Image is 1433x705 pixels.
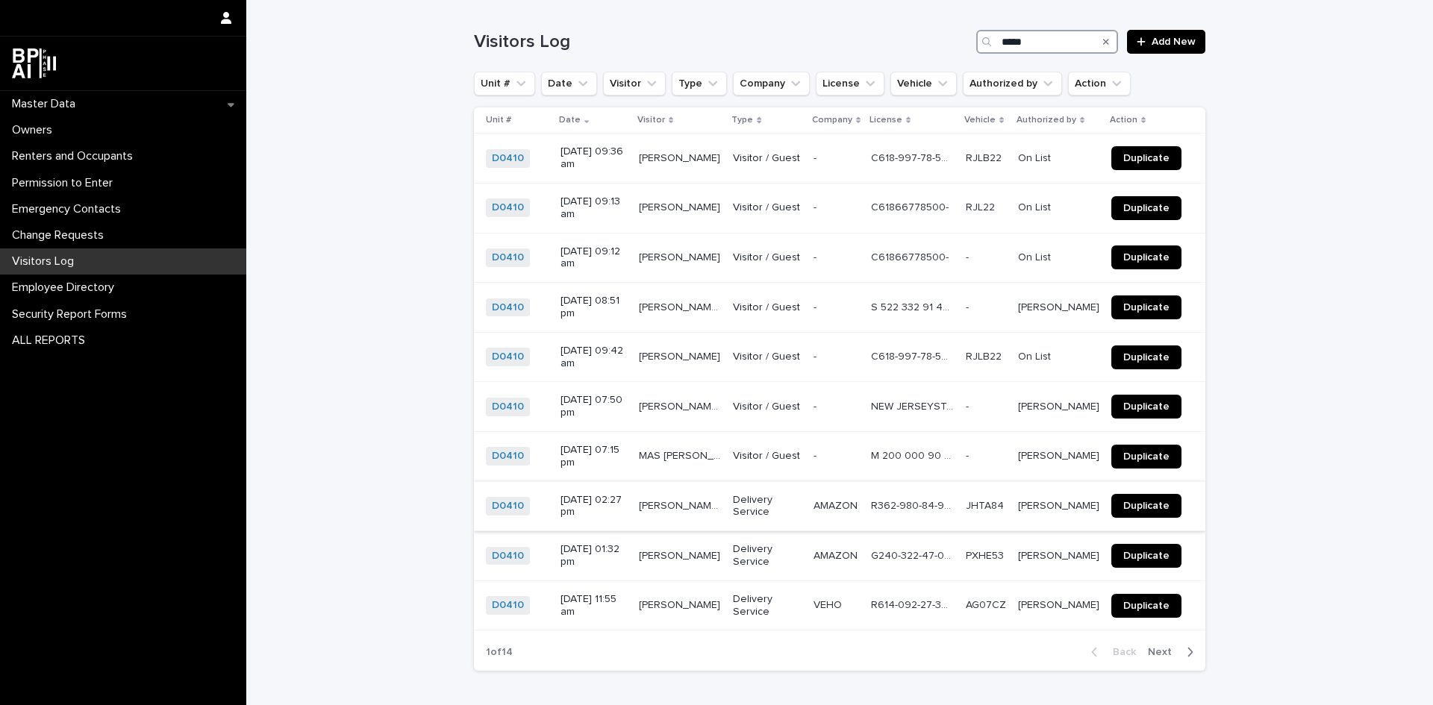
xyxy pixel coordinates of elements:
[492,450,524,463] a: D0410
[474,531,1205,581] tr: D0410 [DATE] 01:32 pm[PERSON_NAME][PERSON_NAME] Delivery ServiceAMAZONAMAZON G240-322-47-000-0G24...
[474,634,525,671] p: 1 of 14
[964,112,996,128] p: Vehicle
[966,248,972,264] p: -
[733,351,801,363] p: Visitor / Guest
[871,298,957,314] p: S 522 332 91 457 0
[474,31,970,53] h1: Visitors Log
[814,198,819,214] p: -
[871,248,952,264] p: C61866778500-
[6,254,86,269] p: Visitors Log
[639,596,723,612] p: [PERSON_NAME]
[492,599,524,612] a: D0410
[637,112,665,128] p: Visitor
[1142,645,1205,659] button: Next
[966,596,1009,612] p: AG07CZ
[492,351,524,363] a: D0410
[816,72,884,95] button: License
[733,201,801,214] p: Visitor / Guest
[1111,146,1181,170] a: Duplicate
[492,500,524,513] a: D0410
[871,149,957,165] p: C618-997-78-500-0
[733,251,801,264] p: Visitor / Guest
[474,382,1205,432] tr: D0410 [DATE] 07:50 pm[PERSON_NAME] [PERSON_NAME] EZDAY [PERSON_NAME][PERSON_NAME] [PERSON_NAME] E...
[1018,198,1054,214] p: On List
[733,543,801,568] p: Delivery Service
[1111,544,1181,568] a: Duplicate
[1111,245,1181,269] a: Duplicate
[561,345,627,370] p: [DATE] 09:42 am
[733,152,801,165] p: Visitor / Guest
[1123,551,1170,561] span: Duplicate
[561,444,627,469] p: [DATE] 07:15 pm
[639,248,723,264] p: [PERSON_NAME]
[966,547,1007,563] p: PXHE53
[561,295,627,320] p: [DATE] 08:51 pm
[541,72,597,95] button: Date
[561,394,627,419] p: [DATE] 07:50 pm
[890,72,957,95] button: Vehicle
[672,72,727,95] button: Type
[1068,72,1131,95] button: Action
[639,198,723,214] p: [PERSON_NAME]
[1148,647,1181,657] span: Next
[1123,601,1170,611] span: Duplicate
[871,497,957,513] p: R362-980-84-927-0
[966,298,972,314] p: -
[1152,37,1196,47] span: Add New
[474,134,1205,184] tr: D0410 [DATE] 09:36 am[PERSON_NAME][PERSON_NAME] Visitor / Guest-- C618-997-78-500-0C618-997-78-50...
[1123,302,1170,313] span: Duplicate
[733,72,810,95] button: Company
[12,48,56,78] img: dwgmcNfxSF6WIOOXiGgu
[474,481,1205,531] tr: D0410 [DATE] 02:27 pm[PERSON_NAME] [PERSON_NAME][PERSON_NAME] [PERSON_NAME] Delivery ServiceAMAZO...
[6,228,116,242] p: Change Requests
[474,183,1205,233] tr: D0410 [DATE] 09:13 am[PERSON_NAME][PERSON_NAME] Visitor / Guest-- C61866778500-C61866778500- RJL2...
[1123,501,1170,511] span: Duplicate
[1123,153,1170,163] span: Duplicate
[814,248,819,264] p: -
[1111,295,1181,319] a: Duplicate
[1123,451,1170,462] span: Duplicate
[6,281,126,295] p: Employee Directory
[492,152,524,165] a: D0410
[1111,594,1181,618] a: Duplicate
[1018,447,1102,463] p: Martin De Ferrari
[639,547,723,563] p: GABRIELA GONZALEZ
[492,301,524,314] a: D0410
[812,112,852,128] p: Company
[6,202,133,216] p: Emergency Contacts
[966,497,1007,513] p: JHTA84
[474,431,1205,481] tr: D0410 [DATE] 07:15 pmMAS [PERSON_NAME]MAS [PERSON_NAME] Visitor / Guest-- M 200 000 90 218 0M 200...
[639,149,723,165] p: [PERSON_NAME]
[1123,352,1170,363] span: Duplicate
[814,398,819,413] p: -
[1018,149,1054,165] p: On List
[6,176,125,190] p: Permission to Enter
[733,401,801,413] p: Visitor / Guest
[474,332,1205,382] tr: D0410 [DATE] 09:42 am[PERSON_NAME][PERSON_NAME] Visitor / Guest-- C618-997-78-500-0C618-997-78-50...
[492,401,524,413] a: D0410
[976,30,1118,54] input: Search
[966,398,972,413] p: -
[1079,645,1142,659] button: Back
[474,283,1205,333] tr: D0410 [DATE] 08:51 pm[PERSON_NAME] [PERSON_NAME][PERSON_NAME] [PERSON_NAME] Visitor / Guest-- S 5...
[486,112,511,128] p: Unit #
[6,97,87,111] p: Master Data
[814,596,845,612] p: VEHO
[1018,547,1102,563] p: Martin De Ferrari
[603,72,666,95] button: Visitor
[814,447,819,463] p: -
[871,447,957,463] p: M 200 000 90 218 0
[561,593,627,618] p: [DATE] 11:55 am
[871,547,957,563] p: G240-322-47-000-0
[1111,445,1181,469] a: Duplicate
[1123,401,1170,412] span: Duplicate
[6,123,64,137] p: Owners
[561,145,627,171] p: [DATE] 09:36 am
[1018,298,1102,314] p: Martin De Ferrari
[1111,196,1181,220] a: Duplicate
[1018,398,1102,413] p: Martin De Ferrari
[639,497,725,513] p: ZULEIDY RODRIGUEZ
[561,195,627,221] p: [DATE] 09:13 am
[559,112,581,128] p: Date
